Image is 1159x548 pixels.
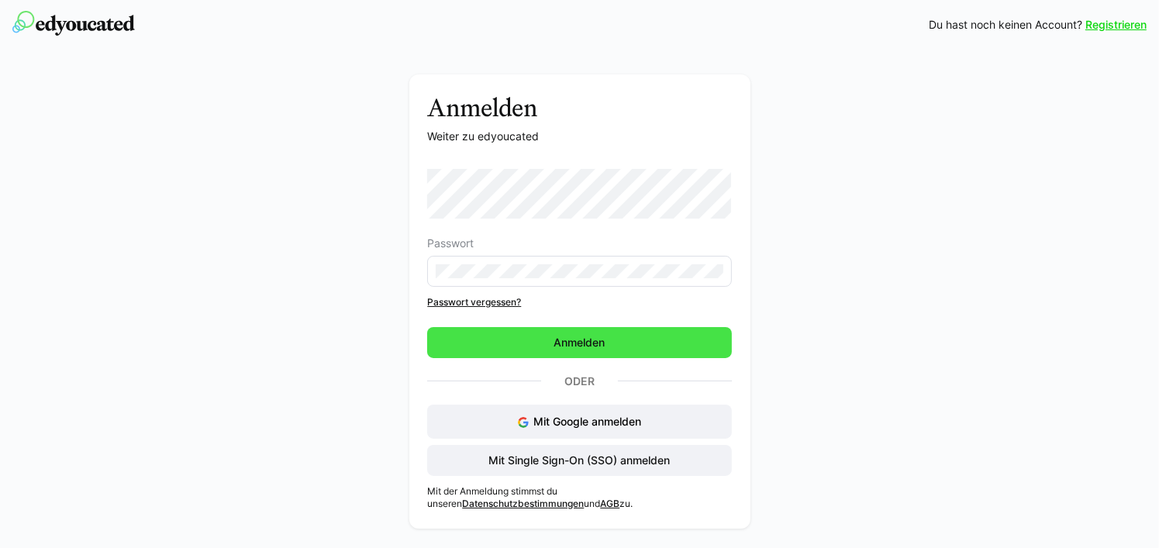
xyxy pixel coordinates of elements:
[600,498,619,509] a: AGB
[1085,17,1147,33] a: Registrieren
[541,371,617,392] p: Oder
[427,485,731,510] p: Mit der Anmeldung stimmst du unseren und zu.
[427,405,731,439] button: Mit Google anmelden
[12,11,135,36] img: edyoucated
[427,327,731,358] button: Anmelden
[427,445,731,476] button: Mit Single Sign-On (SSO) anmelden
[487,453,673,468] span: Mit Single Sign-On (SSO) anmelden
[462,498,584,509] a: Datenschutzbestimmungen
[427,129,731,144] p: Weiter zu edyoucated
[427,93,731,122] h3: Anmelden
[427,296,731,308] a: Passwort vergessen?
[552,335,608,350] span: Anmelden
[534,415,642,428] span: Mit Google anmelden
[929,17,1082,33] span: Du hast noch keinen Account?
[427,237,474,250] span: Passwort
